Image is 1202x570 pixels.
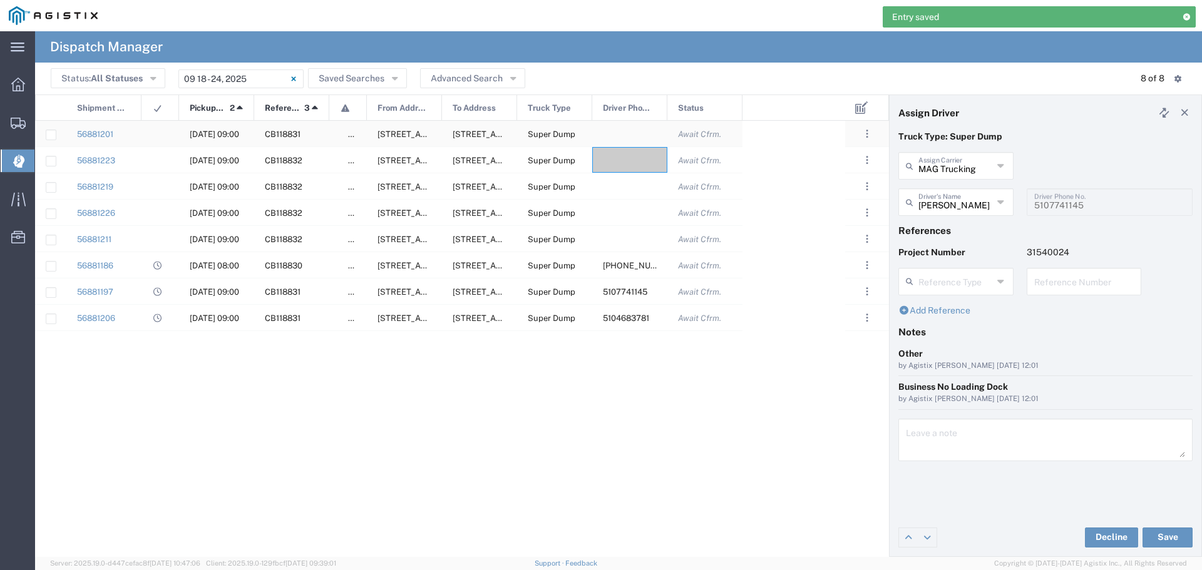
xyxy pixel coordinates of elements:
[453,208,577,218] span: 4801 Oakport St, Oakland, California, 94601, United States
[678,235,721,244] span: Await Cfrm.
[678,156,721,165] span: Await Cfrm.
[892,11,939,24] span: Entry saved
[528,313,575,323] span: Super Dump
[265,261,302,270] span: CB118830
[230,95,235,121] span: 2
[265,235,302,244] span: CB118832
[858,257,876,274] button: ...
[190,182,239,191] span: 09/23/2025, 09:00
[1085,527,1138,547] button: Decline
[190,287,239,297] span: 09/22/2025, 09:00
[77,130,113,139] a: 56881201
[535,559,566,567] a: Support
[77,156,115,165] a: 56881223
[378,156,502,165] span: E. 14th ST & Euclid Ave, San Leandro, California, United States
[378,287,502,297] span: E. 14th ST & Euclid Ave, San Leandro, California, United States
[866,153,868,168] span: . . .
[348,287,367,297] span: false
[603,313,649,323] span: 5104683781
[603,261,677,270] span: 408-839-3988
[858,151,876,169] button: ...
[348,313,367,323] span: false
[866,232,868,247] span: . . .
[378,130,502,139] span: E. 14th ST & Euclid Ave, San Leandro, California, United States
[678,182,721,191] span: Await Cfrm.
[898,107,959,118] h4: Assign Driver
[348,208,367,218] span: false
[453,287,577,297] span: 4801 Oakport St, Oakland, California, 94601, United States
[285,559,336,567] span: [DATE] 09:39:01
[898,360,1193,372] div: by Agistix [PERSON_NAME] [DATE] 12:01
[378,313,502,323] span: E. 14th ST & Euclid Ave, San Leandro, California, United States
[265,95,300,121] span: Reference
[678,95,704,121] span: Status
[265,156,302,165] span: CB118832
[528,235,575,244] span: Super Dump
[51,68,165,88] button: Status:All Statuses
[265,130,300,139] span: CB118831
[453,156,577,165] span: 4801 Oakport St, Oakland, California, 94601, United States
[190,208,239,218] span: 09/23/2025, 09:00
[348,130,367,139] span: false
[190,313,239,323] span: 09/22/2025, 09:00
[453,130,577,139] span: 4801 Oakport St, Oakland, California, 94601, United States
[898,130,1193,143] p: Truck Type: Super Dump
[1027,246,1142,259] p: 31540024
[77,261,113,270] a: 56881186
[678,287,721,297] span: Await Cfrm.
[304,95,310,121] span: 3
[378,182,502,191] span: E. 14th ST & Euclid Ave, San Leandro, California, United States
[898,326,1193,337] h4: Notes
[1141,72,1164,85] div: 8 of 8
[898,380,1193,394] div: Business No Loading Dock
[528,208,575,218] span: Super Dump
[50,559,200,567] span: Server: 2025.19.0-d447cefac8f
[77,95,128,121] span: Shipment No.
[265,313,300,323] span: CB118831
[603,287,647,297] span: 5107741145
[378,235,502,244] span: E. 14th ST & Euclid Ave, San Leandro, California, United States
[265,208,302,218] span: CB118832
[77,182,113,191] a: 56881219
[858,283,876,300] button: ...
[866,126,868,141] span: . . .
[899,528,918,547] a: Edit previous row
[528,182,575,191] span: Super Dump
[190,95,225,121] span: Pickup Date and Time
[190,130,239,139] span: 09/22/2025, 09:00
[77,208,115,218] a: 56881226
[858,178,876,195] button: ...
[348,156,367,165] span: false
[678,313,721,323] span: Await Cfrm.
[866,179,868,194] span: . . .
[308,68,407,88] button: Saved Searches
[420,68,525,88] button: Advanced Search
[348,182,367,191] span: false
[453,182,577,191] span: 4801 Oakport St, Oakland, California, 94601, United States
[678,261,721,270] span: Await Cfrm.
[453,261,577,270] span: E. 14th ST & Euclid Ave, San Leandro, California, United States
[1143,527,1193,547] button: Save
[528,130,575,139] span: Super Dump
[190,235,239,244] span: 09/23/2025, 09:00
[528,95,571,121] span: Truck Type
[265,182,302,191] span: CB118832
[378,95,428,121] span: From Address
[866,205,868,220] span: . . .
[453,95,496,121] span: To Address
[994,558,1187,569] span: Copyright © [DATE]-[DATE] Agistix Inc., All Rights Reserved
[866,258,868,273] span: . . .
[898,394,1193,405] div: by Agistix [PERSON_NAME] [DATE] 12:01
[348,261,367,270] span: false
[528,287,575,297] span: Super Dump
[77,235,111,244] a: 56881211
[453,235,577,244] span: 4801 Oakport St, Oakland, California, 94601, United States
[528,156,575,165] span: Super Dump
[678,130,721,139] span: Await Cfrm.
[858,309,876,327] button: ...
[50,31,163,63] h4: Dispatch Manager
[265,287,300,297] span: CB118831
[190,156,239,165] span: 09/23/2025, 09:00
[206,559,336,567] span: Client: 2025.19.0-129fbcf
[678,208,721,218] span: Await Cfrm.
